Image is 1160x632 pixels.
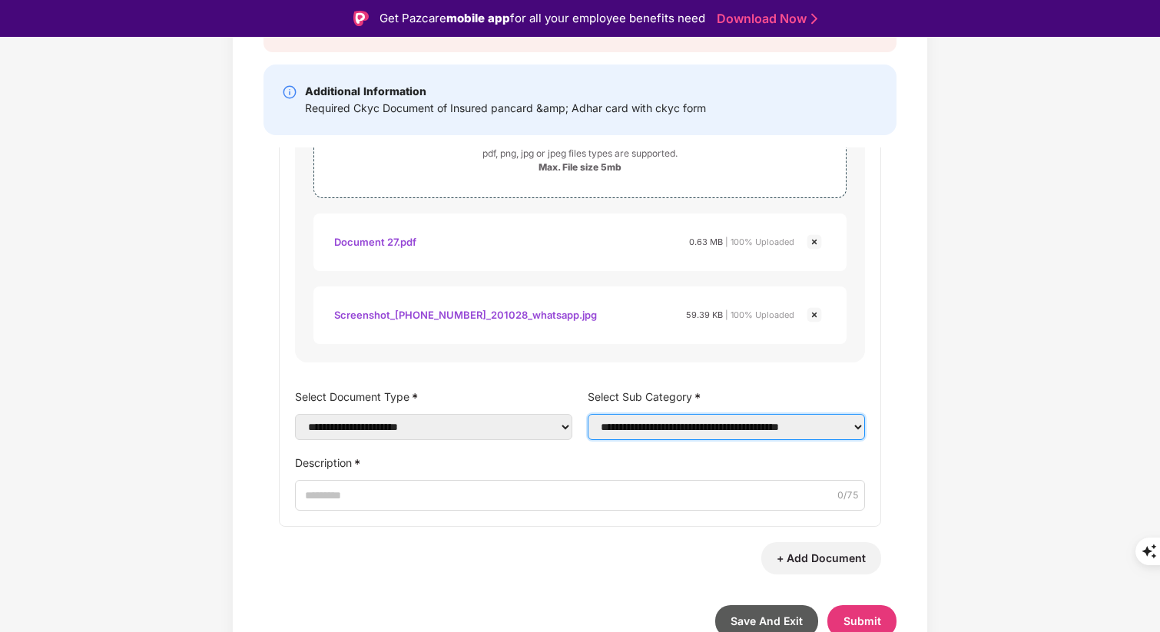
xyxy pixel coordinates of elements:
[717,11,813,27] a: Download Now
[334,302,597,328] div: Screenshot_[PHONE_NUMBER]_201028_whatsapp.jpg
[843,614,881,627] span: Submit
[446,11,510,25] strong: mobile app
[761,542,881,574] button: + Add Document
[725,309,794,320] span: | 100% Uploaded
[731,614,803,627] span: Save And Exit
[805,306,824,324] img: svg+xml;base64,PHN2ZyBpZD0iQ3Jvc3MtMjR4MjQiIHhtbG5zPSJodHRwOi8vd3d3LnczLm9yZy8yMDAwL3N2ZyIgd2lkdG...
[686,309,723,320] span: 59.39 KB
[334,229,416,255] div: Document 27.pdf
[689,237,723,247] span: 0.63 MB
[295,385,572,408] label: Select Document Type
[725,237,794,247] span: | 100% Uploaded
[811,11,817,27] img: Stroke
[482,146,678,161] div: pdf, png, jpg or jpeg files types are supported.
[353,11,369,26] img: Logo
[539,161,621,174] div: Max. File size 5mb
[305,84,426,98] b: Additional Information
[295,452,865,474] label: Description
[805,233,824,251] img: svg+xml;base64,PHN2ZyBpZD0iQ3Jvc3MtMjR4MjQiIHhtbG5zPSJodHRwOi8vd3d3LnczLm9yZy8yMDAwL3N2ZyIgd2lkdG...
[837,488,859,503] span: 0 /75
[314,113,846,186] span: Select fileor drop your file herepdf, png, jpg or jpeg files types are supported.Max. File size 5mb
[282,84,297,100] img: svg+xml;base64,PHN2ZyBpZD0iSW5mby0yMHgyMCIgeG1sbnM9Imh0dHA6Ly93d3cudzMub3JnLzIwMDAvc3ZnIiB3aWR0aD...
[379,9,705,28] div: Get Pazcare for all your employee benefits need
[305,100,706,117] div: Required Ckyc Document of Insured pancard &amp; Adhar card with ckyc form
[588,385,865,408] label: Select Sub Category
